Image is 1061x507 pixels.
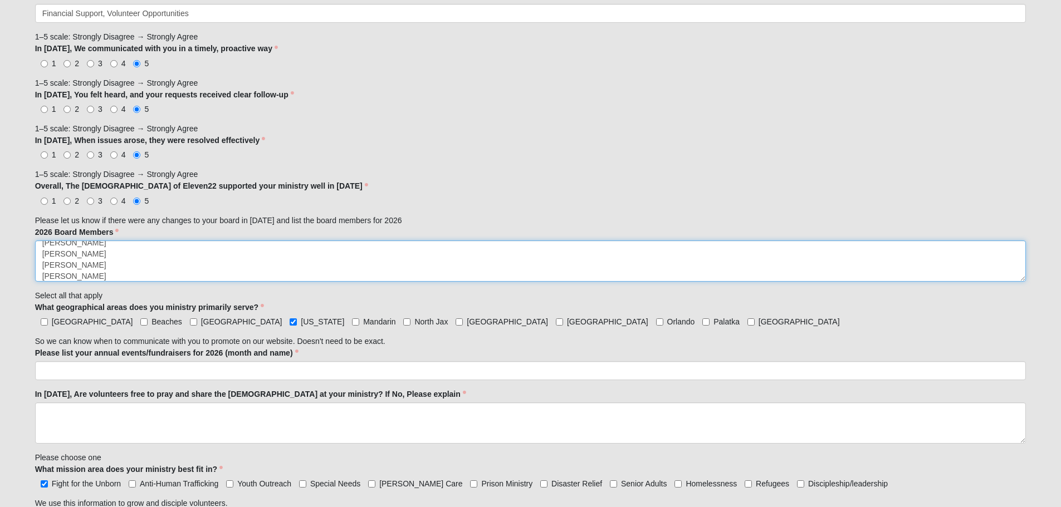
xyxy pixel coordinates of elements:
[63,151,71,159] input: 2
[759,317,840,326] span: [GEOGRAPHIC_DATA]
[63,60,71,67] input: 2
[656,318,663,326] input: Orlando
[98,196,102,205] span: 3
[151,317,182,326] span: Beaches
[35,388,466,400] label: In [DATE], Are volunteers free to pray and share the [DEMOGRAPHIC_DATA] at your ministry? If No, ...
[87,151,94,159] input: 3
[87,60,94,67] input: 3
[686,479,737,488] span: Homelessness
[133,106,140,113] input: 5
[35,464,223,475] label: What mission area does your ministry best fit in?
[98,105,102,114] span: 3
[290,318,297,326] input: [US_STATE]
[87,198,94,205] input: 3
[299,480,306,488] input: Special Needs
[75,59,79,68] span: 2
[144,105,149,114] span: 5
[226,480,233,488] input: Youth Outreach
[674,480,682,488] input: Homelessness
[75,150,79,159] span: 2
[87,106,94,113] input: 3
[556,318,563,326] input: [GEOGRAPHIC_DATA]
[144,196,149,205] span: 5
[368,480,375,488] input: [PERSON_NAME] Care
[35,347,299,358] label: Please list your annual events/fundraisers for 2026 (month and name)
[379,479,462,488] span: [PERSON_NAME] Care
[144,59,149,68] span: 5
[414,317,448,326] span: North Jax
[352,318,359,326] input: Mandarin
[121,59,126,68] span: 4
[41,60,48,67] input: 1
[190,318,197,326] input: [GEOGRAPHIC_DATA]
[121,150,126,159] span: 4
[35,89,294,100] label: In [DATE], You felt heard, and your requests received clear follow-up
[41,318,48,326] input: [GEOGRAPHIC_DATA]
[201,317,282,326] span: [GEOGRAPHIC_DATA]
[467,317,548,326] span: [GEOGRAPHIC_DATA]
[702,318,710,326] input: Palatka
[140,479,218,488] span: Anti-Human Trafficking
[133,60,140,67] input: 5
[745,480,752,488] input: Refugees
[540,480,547,488] input: Disaster Relief
[110,106,118,113] input: 4
[551,479,602,488] span: Disaster Relief
[35,227,119,238] label: 2026 Board Members
[75,196,79,205] span: 2
[52,196,56,205] span: 1
[481,479,532,488] span: Prison Ministry
[797,480,804,488] input: Discipleship/leadership
[301,317,344,326] span: [US_STATE]
[121,196,126,205] span: 4
[52,150,56,159] span: 1
[610,480,617,488] input: Senior Adults
[110,60,118,67] input: 4
[808,479,888,488] span: Discipleship/leadership
[35,135,266,146] label: In [DATE], When issues arose, they were resolved effectively
[41,106,48,113] input: 1
[237,479,291,488] span: Youth Outreach
[63,106,71,113] input: 2
[121,105,126,114] span: 4
[98,150,102,159] span: 3
[713,317,740,326] span: Palatka
[144,150,149,159] span: 5
[52,105,56,114] span: 1
[747,318,755,326] input: [GEOGRAPHIC_DATA]
[63,198,71,205] input: 2
[403,318,410,326] input: North Jax
[75,105,79,114] span: 2
[52,59,56,68] span: 1
[110,198,118,205] input: 4
[363,317,395,326] span: Mandarin
[98,59,102,68] span: 3
[756,479,789,488] span: Refugees
[310,479,360,488] span: Special Needs
[621,479,667,488] span: Senior Adults
[129,480,136,488] input: Anti-Human Trafficking
[133,151,140,159] input: 5
[133,198,140,205] input: 5
[41,198,48,205] input: 1
[470,480,477,488] input: Prison Ministry
[41,151,48,159] input: 1
[52,479,121,488] span: Fight for the Unborn
[52,317,133,326] span: [GEOGRAPHIC_DATA]
[140,318,148,326] input: Beaches
[567,317,648,326] span: [GEOGRAPHIC_DATA]
[110,151,118,159] input: 4
[41,480,48,488] input: Fight for the Unborn
[35,302,264,313] label: What geographical areas does you ministry primarily serve?
[35,180,368,191] label: Overall, The [DEMOGRAPHIC_DATA] of Eleven22 supported your ministry well in [DATE]
[456,318,463,326] input: [GEOGRAPHIC_DATA]
[667,317,695,326] span: Orlando
[35,43,278,54] label: In [DATE], We communicated with you in a timely, proactive way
